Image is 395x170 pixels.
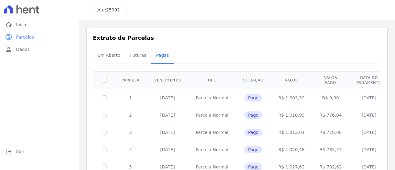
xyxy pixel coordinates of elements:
[312,89,349,106] td: R$ 0,00
[244,146,262,153] span: Pago
[102,130,107,135] input: Só é possível selecionar pagamentos em aberto
[188,71,236,89] th: Tipo
[5,148,12,155] i: logout
[102,95,107,100] input: Só é possível selecionar pagamentos em aberto
[147,106,188,124] td: [DATE]
[114,71,147,89] th: Parcela
[106,7,120,12] span: 25992
[2,31,77,43] a: paidParcelas
[188,124,236,141] td: Parcela Normal
[16,46,30,52] span: Dados
[147,124,188,141] td: [DATE]
[16,148,24,155] span: Sair
[151,48,174,64] a: Pagas
[95,7,120,13] h3: Lote:
[349,141,389,158] td: [DATE]
[16,22,27,28] span: Início
[16,34,34,40] span: Parcelas
[102,164,107,169] input: Só é possível selecionar pagamentos em aberto
[349,106,389,124] td: [DATE]
[127,49,150,61] span: Futuras
[188,106,236,124] td: Parcela Normal
[5,21,12,28] i: home
[152,49,173,61] span: Pagas
[147,89,188,106] td: [DATE]
[114,141,147,158] td: 4
[188,89,236,106] td: Parcela Normal
[114,124,147,141] td: 3
[114,106,147,124] td: 2
[271,89,312,106] td: R$ 1.003,52
[94,49,124,61] span: Em Aberto
[147,141,188,158] td: [DATE]
[5,33,12,41] i: paid
[5,46,12,53] i: person
[349,124,389,141] td: [DATE]
[93,34,381,42] h3: Extrato de Parcelas
[147,71,188,89] th: Vencimento
[2,43,77,56] a: personDados
[102,113,107,118] input: Só é possível selecionar pagamentos em aberto
[349,89,389,106] td: [DATE]
[271,141,312,158] td: R$ 1.020,48
[312,106,349,124] td: R$ 776,04
[125,48,151,64] a: Futuras
[102,147,107,152] input: Só é possível selecionar pagamentos em aberto
[271,106,312,124] td: R$ 1.010,99
[244,94,262,102] span: Pago
[2,145,77,158] a: logoutSair
[2,19,77,31] a: homeInício
[271,124,312,141] td: R$ 1.013,01
[244,129,262,136] span: Pago
[312,71,349,89] th: Valor pago
[244,111,262,119] span: Pago
[188,141,236,158] td: Parcela Normal
[312,124,349,141] td: R$ 778,00
[93,48,125,64] a: Em Aberto
[236,71,271,89] th: Situação
[114,89,147,106] td: 1
[349,71,389,89] th: Data do pagamento
[271,71,312,89] th: Valor
[312,141,349,158] td: R$ 785,47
